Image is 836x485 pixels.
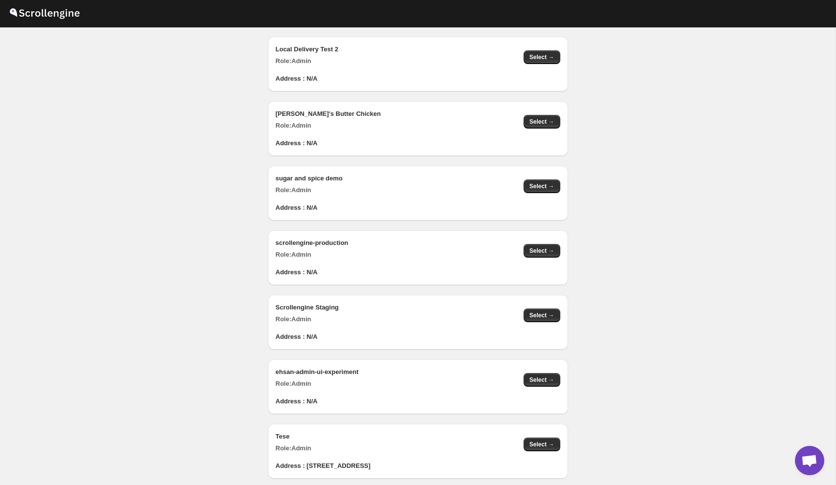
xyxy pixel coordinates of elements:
b: Local Delivery Test 2 [276,45,338,53]
b: Address : N/A [276,139,318,147]
span: Select → [529,182,554,190]
button: Select → [524,50,560,64]
b: Role: Admin [276,186,311,194]
b: scrollengine-production [276,239,349,246]
span: Select → [529,118,554,126]
button: Select → [524,373,560,387]
b: Role: Admin [276,251,311,258]
span: Select → [529,441,554,448]
b: Address : N/A [276,75,318,82]
b: Address : N/A [276,204,318,211]
button: Select → [524,179,560,193]
b: Address : N/A [276,268,318,276]
b: Tese [276,433,290,440]
b: Address : N/A [276,333,318,340]
b: Role: Admin [276,57,311,65]
b: Role: Admin [276,444,311,452]
button: Select → [524,244,560,258]
button: Select → [524,438,560,451]
b: ehsan-admin-ui-experiment [276,368,359,375]
span: Select → [529,376,554,384]
b: Role: Admin [276,122,311,129]
span: Select → [529,53,554,61]
b: Address : N/A [276,397,318,405]
b: Scrollengine Staging [276,304,339,311]
b: Role: Admin [276,380,311,387]
b: Role: Admin [276,315,311,323]
span: Select → [529,311,554,319]
b: sugar and spice demo [276,175,343,182]
b: Address : [STREET_ADDRESS] [276,462,371,469]
span: Select → [529,247,554,255]
div: Open chat [795,446,824,475]
b: [PERSON_NAME]'s Butter Chicken [276,110,381,117]
button: Select → [524,309,560,322]
button: Select → [524,115,560,129]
